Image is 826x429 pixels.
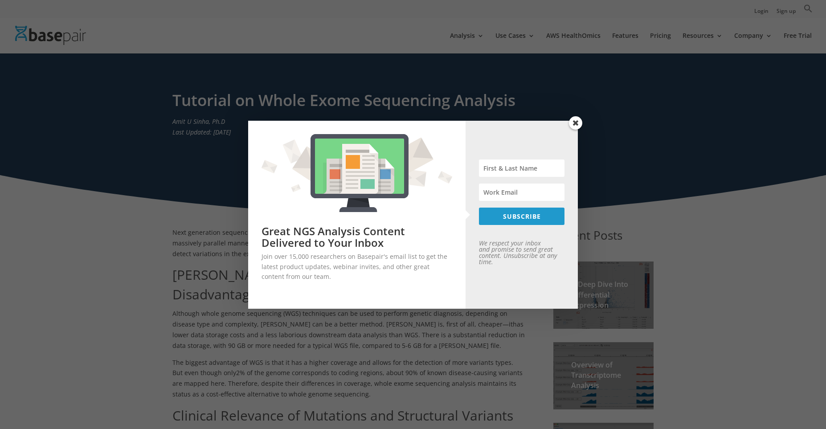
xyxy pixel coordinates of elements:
[479,239,557,266] em: We respect your inbox and promise to send great content. Unsubscribe at any time.
[479,208,564,225] button: SUBSCRIBE
[655,365,815,418] iframe: Drift Widget Chat Controller
[479,159,564,177] input: First & Last Name
[262,225,452,249] h2: Great NGS Analysis Content Delivered to Your Inbox
[479,184,564,201] input: Work Email
[255,127,459,219] img: Great NGS Analysis Content Delivered to Your Inbox
[503,212,541,221] span: SUBSCRIBE
[262,252,452,282] p: Join over 15,000 researchers on Basepair's email list to get the latest product updates, webinar ...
